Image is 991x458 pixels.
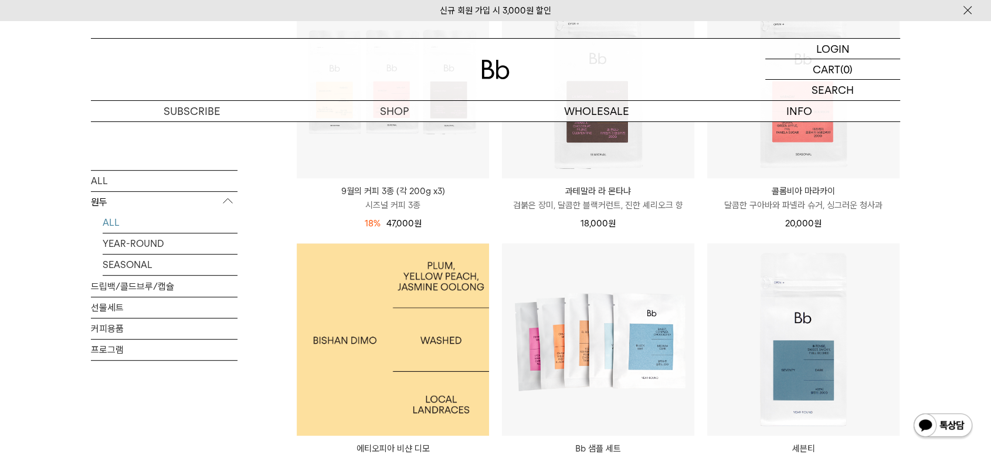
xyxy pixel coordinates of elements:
[765,39,900,59] a: LOGIN
[812,80,854,100] p: SEARCH
[840,59,853,79] p: (0)
[91,297,237,318] a: 선물세트
[608,218,616,229] span: 원
[103,233,237,254] a: YEAR-ROUND
[912,412,973,440] img: 카카오톡 채널 1:1 채팅 버튼
[91,276,237,297] a: 드립백/콜드브루/캡슐
[481,60,510,79] img: 로고
[297,243,489,436] a: 에티오피아 비샨 디모
[293,101,495,121] a: SHOP
[297,442,489,456] p: 에티오피아 비샨 디모
[440,5,551,16] a: 신규 회원 가입 시 3,000원 할인
[502,198,694,212] p: 검붉은 장미, 달콤한 블랙커런트, 진한 셰리오크 향
[414,218,422,229] span: 원
[502,184,694,212] a: 과테말라 라 몬타냐 검붉은 장미, 달콤한 블랙커런트, 진한 셰리오크 향
[707,442,900,456] p: 세븐티
[297,184,489,212] a: 9월의 커피 3종 (각 200g x3) 시즈널 커피 3종
[765,59,900,80] a: CART (0)
[707,198,900,212] p: 달콤한 구아바와 파넬라 슈거, 싱그러운 청사과
[785,218,822,229] span: 20,000
[502,243,694,436] img: Bb 샘플 세트
[707,243,900,436] img: 세븐티
[297,198,489,212] p: 시즈널 커피 3종
[91,101,293,121] a: SUBSCRIBE
[103,212,237,233] a: ALL
[698,101,900,121] p: INFO
[816,39,850,59] p: LOGIN
[91,171,237,191] a: ALL
[502,442,694,456] p: Bb 샘플 세트
[297,184,489,198] p: 9월의 커피 3종 (각 200g x3)
[707,184,900,212] a: 콜롬비아 마라카이 달콤한 구아바와 파넬라 슈거, 싱그러운 청사과
[495,101,698,121] p: WHOLESALE
[297,243,489,436] img: 1000000480_add2_093.jpg
[707,184,900,198] p: 콜롬비아 마라카이
[365,216,381,230] div: 18%
[91,318,237,339] a: 커피용품
[91,340,237,360] a: 프로그램
[91,192,237,213] p: 원두
[814,218,822,229] span: 원
[813,59,840,79] p: CART
[502,184,694,198] p: 과테말라 라 몬타냐
[581,218,616,229] span: 18,000
[386,218,422,229] span: 47,000
[103,255,237,275] a: SEASONAL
